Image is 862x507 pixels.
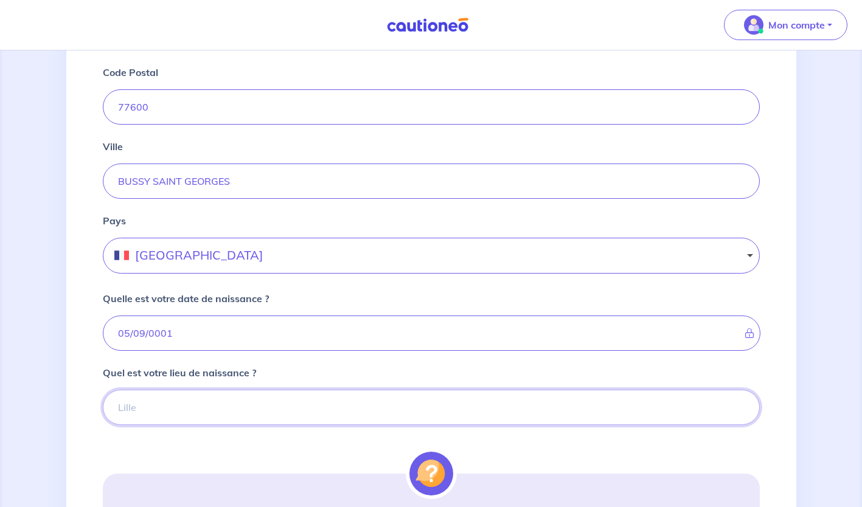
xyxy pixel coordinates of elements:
[103,89,760,125] input: Ex: 59000
[103,291,269,306] p: Quelle est votre date de naissance ?
[103,238,760,274] button: [GEOGRAPHIC_DATA]
[103,164,760,199] input: Ex: Lille
[103,139,123,154] p: Ville
[103,316,760,351] input: birthdate.placeholder
[103,213,126,228] label: Pays
[768,18,825,32] p: Mon compte
[744,15,763,35] img: illu_account_valid_menu.svg
[103,390,760,425] input: Lille
[103,65,158,80] p: Code Postal
[103,365,256,380] p: Quel est votre lieu de naissance ?
[409,452,453,495] img: illu_alert_question.svg
[382,18,473,33] img: Cautioneo
[724,10,847,40] button: illu_account_valid_menu.svgMon compte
